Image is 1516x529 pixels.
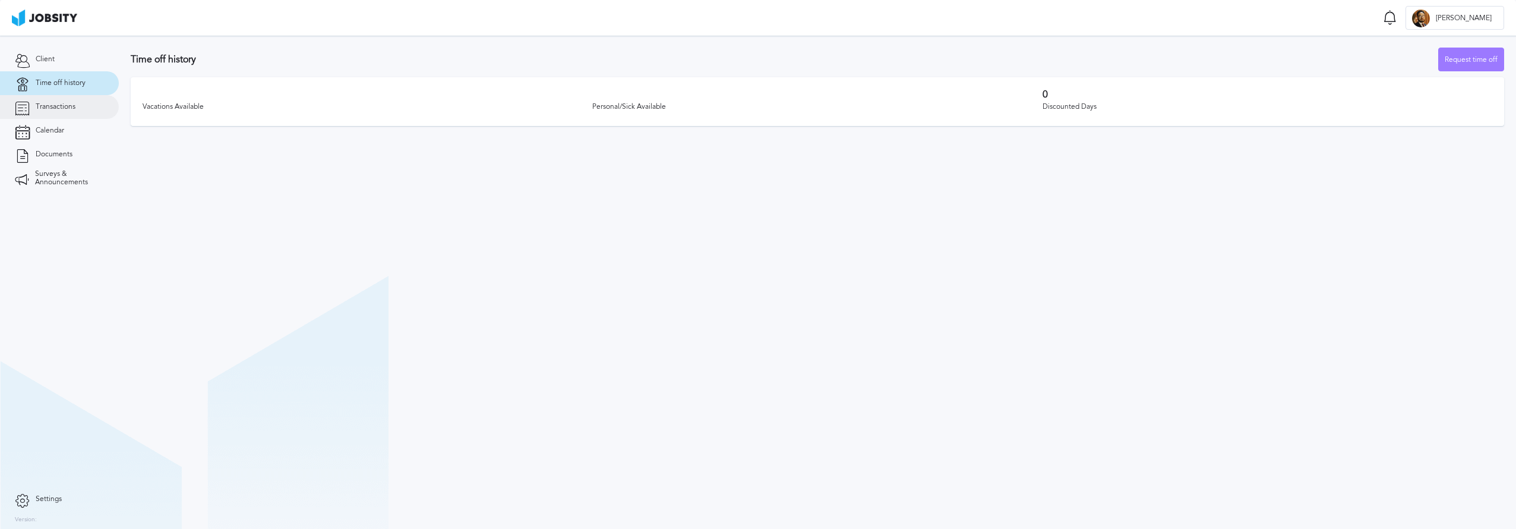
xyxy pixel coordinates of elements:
[36,150,72,159] span: Documents
[36,55,55,64] span: Client
[1439,48,1504,72] div: Request time off
[15,517,37,524] label: Version:
[1438,48,1504,71] button: Request time off
[1430,14,1498,23] span: [PERSON_NAME]
[131,54,1438,65] h3: Time off history
[1043,103,1492,111] div: Discounted Days
[592,103,1042,111] div: Personal/Sick Available
[35,170,104,187] span: Surveys & Announcements
[1412,10,1430,27] div: L
[36,79,86,87] span: Time off history
[36,495,62,503] span: Settings
[36,127,64,135] span: Calendar
[143,103,592,111] div: Vacations Available
[1043,89,1492,100] h3: 0
[12,10,77,26] img: ab4bad089aa723f57921c736e9817d99.png
[36,103,75,111] span: Transactions
[1406,6,1504,30] button: L[PERSON_NAME]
